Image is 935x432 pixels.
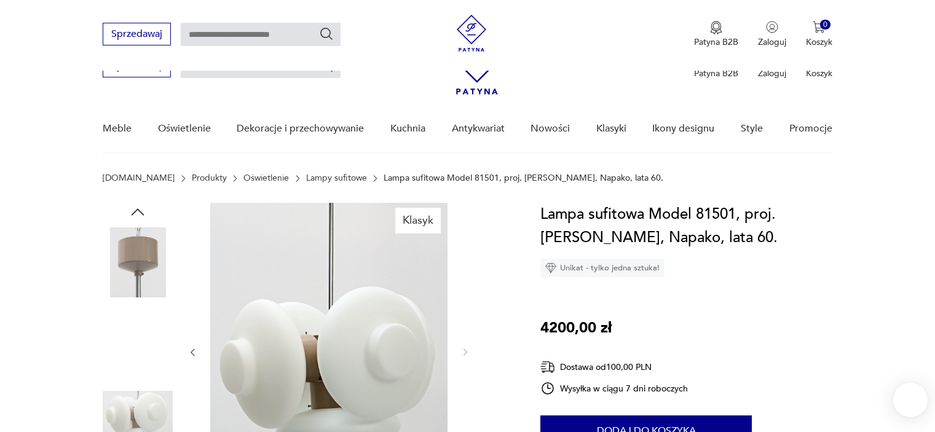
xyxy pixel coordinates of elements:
img: Ikona diamentu [545,262,556,273]
a: Oświetlenie [243,173,289,183]
p: Lampa sufitowa Model 81501, proj. [PERSON_NAME], Napako, lata 60. [384,173,663,183]
p: Patyna B2B [694,68,738,79]
img: Patyna - sklep z meblami i dekoracjami vintage [453,15,490,52]
div: 0 [820,20,830,30]
img: Ikona medalu [710,21,722,34]
a: Promocje [789,105,832,152]
button: Zaloguj [758,21,786,48]
h1: Lampa sufitowa Model 81501, proj. [PERSON_NAME], Napako, lata 60. [540,203,832,249]
a: Lampy sufitowe [306,173,367,183]
a: Produkty [192,173,227,183]
a: Klasyki [596,105,626,152]
iframe: Smartsupp widget button [893,383,928,417]
div: Unikat - tylko jedna sztuka! [540,259,665,277]
a: [DOMAIN_NAME] [103,173,175,183]
a: Meble [103,105,132,152]
a: Ikony designu [652,105,714,152]
p: Zaloguj [758,68,786,79]
button: 0Koszyk [806,21,832,48]
p: Koszyk [806,68,832,79]
button: Sprzedawaj [103,23,171,45]
p: Zaloguj [758,36,786,48]
a: Oświetlenie [158,105,211,152]
a: Style [741,105,763,152]
img: Ikona dostawy [540,359,555,375]
a: Kuchnia [390,105,425,152]
div: Dostawa od 100,00 PLN [540,359,688,375]
img: Zdjęcie produktu Lampa sufitowa Model 81501, proj. Josef Hurka, Napako, lata 60. [103,306,173,376]
div: Wysyłka w ciągu 7 dni roboczych [540,381,688,396]
img: Ikonka użytkownika [766,21,778,33]
button: Szukaj [319,26,334,41]
a: Nowości [531,105,570,152]
p: Koszyk [806,36,832,48]
a: Dekoracje i przechowywanie [237,105,364,152]
a: Antykwariat [452,105,505,152]
img: Ikona koszyka [813,21,825,33]
p: 4200,00 zł [540,316,612,340]
img: Zdjęcie produktu Lampa sufitowa Model 81501, proj. Josef Hurka, Napako, lata 60. [103,227,173,297]
div: Klasyk [395,208,441,234]
a: Sprzedawaj [103,63,171,71]
p: Patyna B2B [694,36,738,48]
button: Patyna B2B [694,21,738,48]
a: Sprzedawaj [103,31,171,39]
a: Ikona medaluPatyna B2B [694,21,738,48]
